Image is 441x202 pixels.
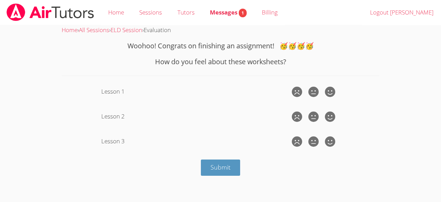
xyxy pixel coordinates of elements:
[144,26,171,34] span: Evaluation
[279,41,314,50] span: congratulations
[62,26,78,34] a: Home
[111,26,142,34] a: ELD Session
[62,57,379,67] h3: How do you feel about these worksheets?
[210,8,247,16] span: Messages
[101,112,290,122] div: Lesson 2
[239,9,247,17] span: 1
[62,25,379,35] div: › › ›
[211,163,230,171] span: Submit
[79,26,109,34] a: All Sessions
[201,160,240,176] button: Submit
[6,3,95,21] img: airtutors_banner-c4298cdbf04f3fff15de1276eac7730deb9818008684d7c2e4769d2f7ddbe033.png
[101,136,290,146] div: Lesson 3
[101,87,290,97] div: Lesson 1
[127,41,274,50] span: Woohoo! Congrats on finishing an assignment!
